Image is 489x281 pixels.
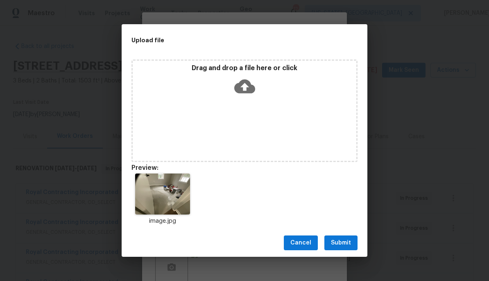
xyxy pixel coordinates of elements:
[324,235,358,251] button: Submit
[135,174,190,215] img: 2Q==
[284,235,318,251] button: Cancel
[331,238,351,248] span: Submit
[290,238,311,248] span: Cancel
[131,217,194,226] p: image.jpg
[131,36,321,45] h2: Upload file
[133,64,356,73] p: Drag and drop a file here or click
